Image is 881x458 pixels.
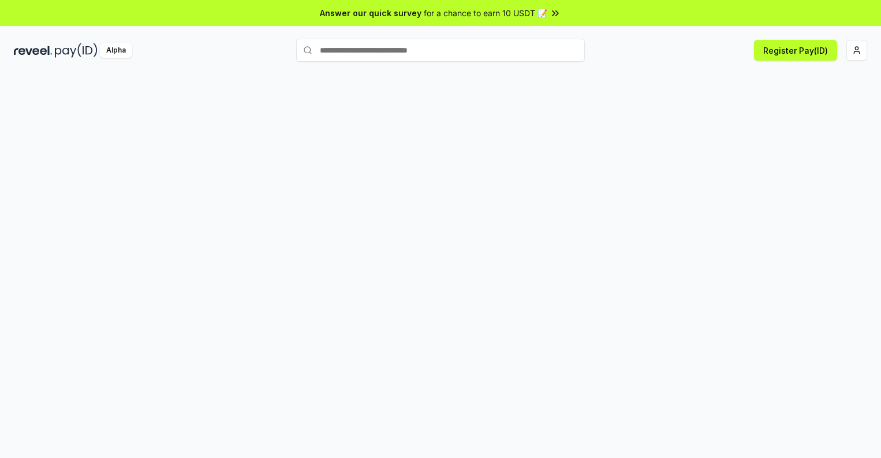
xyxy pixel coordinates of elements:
span: Answer our quick survey [320,7,421,19]
span: for a chance to earn 10 USDT 📝 [424,7,547,19]
img: reveel_dark [14,43,53,58]
div: Alpha [100,43,132,58]
button: Register Pay(ID) [754,40,837,61]
img: pay_id [55,43,98,58]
